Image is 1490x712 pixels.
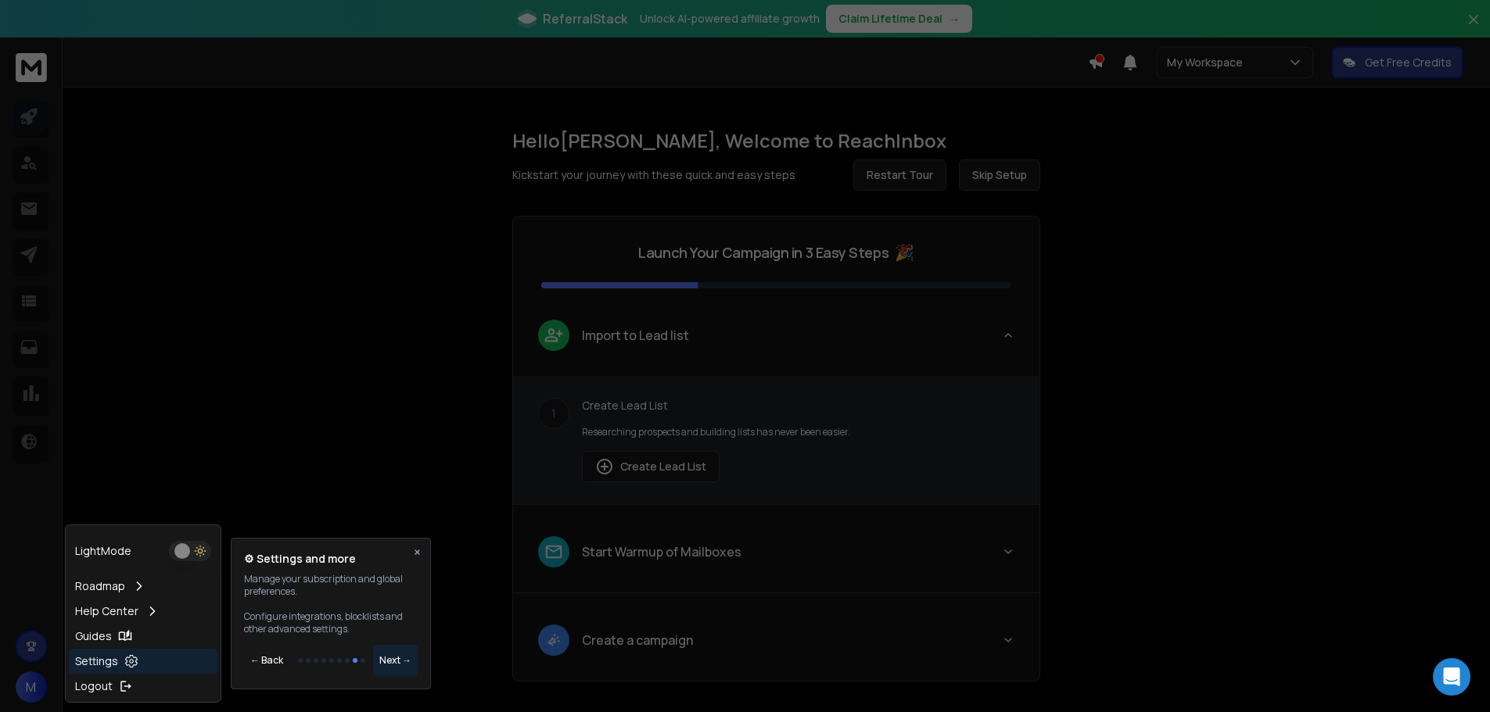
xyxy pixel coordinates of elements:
p: Light Mode [75,543,131,559]
button: Restart Tour [853,159,946,191]
button: Get Free Credits [1332,47,1463,78]
span: Skip Setup [972,167,1027,183]
a: Help Center [69,599,217,624]
p: My Workspace [1167,55,1249,70]
a: Settings [69,649,217,674]
h1: Hello [PERSON_NAME] , Welcome to ReachInbox [512,128,1040,153]
span: ReferralStack [543,9,627,28]
p: Launch Your Campaign in 3 Easy Steps [638,242,889,263]
img: lead [595,457,614,476]
a: Roadmap [69,574,217,599]
p: Create Lead List [582,398,1014,413]
div: leadImport to Lead list [513,376,1039,504]
p: Researching prospects and building lists has never been easier. [582,426,1014,438]
p: Guides [75,628,112,644]
p: Kickstart your journey with these quick and easy steps [512,167,795,183]
button: Close banner [1463,9,1484,47]
p: Unlock AI-powered affiliate growth [640,11,820,27]
p: Get Free Credits [1365,55,1452,70]
button: leadCreate a campaign [513,612,1039,681]
img: lead [544,630,564,649]
p: Help Center [75,603,138,619]
img: lead [544,542,564,562]
button: Create Lead List [582,451,720,482]
p: Import to Lead list [582,326,689,345]
div: 1 [538,398,569,429]
p: Settings [75,653,118,669]
p: Roadmap [75,578,125,594]
button: Skip Setup [959,159,1040,191]
div: Open Intercom Messenger [1433,658,1470,696]
img: lead [544,325,564,345]
span: 🎉 [895,242,914,263]
button: M [16,671,47,703]
span: → [949,11,960,27]
p: Logout [75,678,113,694]
button: Claim Lifetime Deal→ [826,5,972,33]
button: leadStart Warmup of Mailboxes [513,524,1039,592]
p: Start Warmup of Mailboxes [582,542,741,561]
a: Guides [69,624,217,649]
p: Create a campaign [582,631,693,649]
button: leadImport to Lead list [513,307,1039,376]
